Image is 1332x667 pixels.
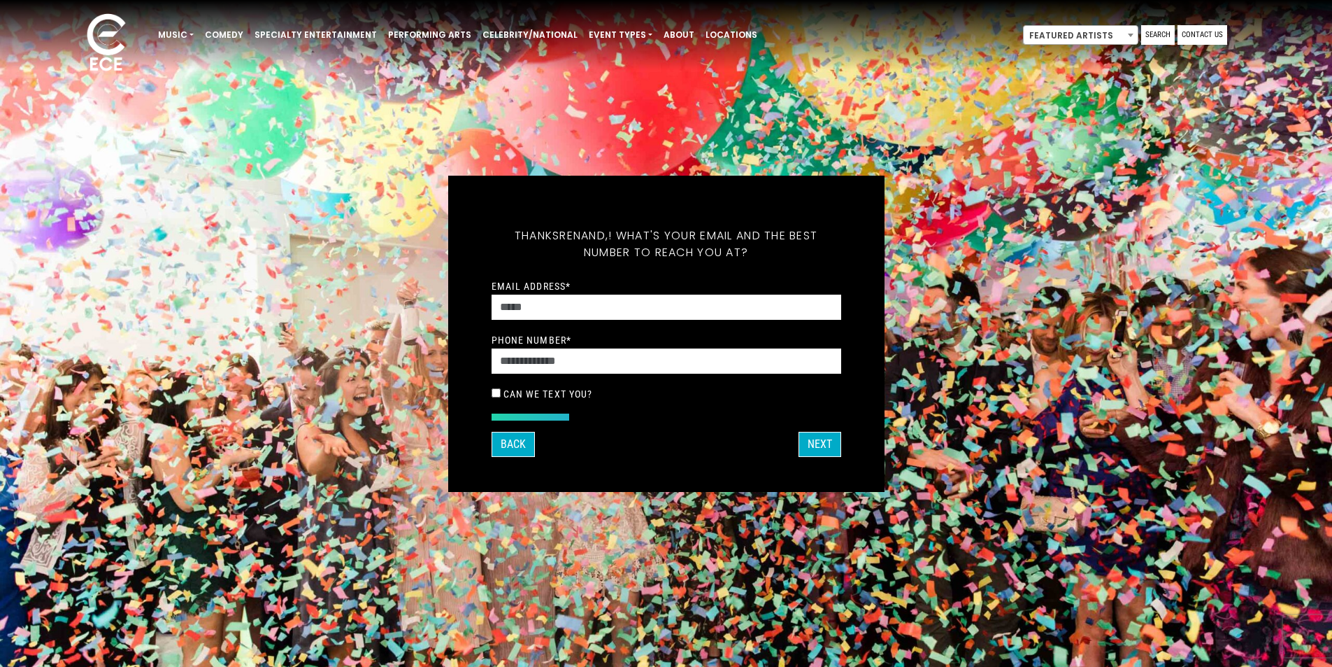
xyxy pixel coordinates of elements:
[583,23,658,47] a: Event Types
[477,23,583,47] a: Celebrity/National
[799,432,841,457] button: Next
[1141,25,1175,45] a: Search
[1023,25,1138,45] span: Featured Artists
[492,280,571,293] label: Email Address
[71,10,141,78] img: ece_new_logo_whitev2-1.png
[199,23,249,47] a: Comedy
[492,334,572,346] label: Phone Number
[249,23,382,47] a: Specialty Entertainment
[658,23,700,47] a: About
[1177,25,1227,45] a: Contact Us
[492,211,841,278] h5: Thanks ! What's your email and the best number to reach you at?
[492,432,535,457] button: Back
[559,227,608,244] span: Renand,
[152,23,199,47] a: Music
[503,388,593,400] label: Can we text you?
[1024,26,1138,45] span: Featured Artists
[382,23,477,47] a: Performing Arts
[700,23,763,47] a: Locations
